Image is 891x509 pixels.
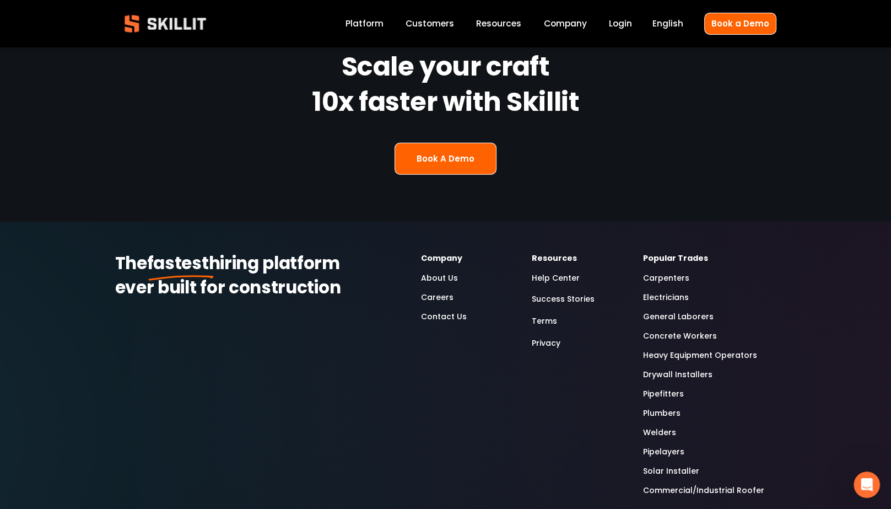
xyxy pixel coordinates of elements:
a: Concrete Workers [643,330,717,342]
a: Company [544,17,587,31]
a: Commercial/Industrial Roofer [643,484,764,497]
a: General Laborers [643,310,714,323]
a: Help Center [532,272,580,285]
strong: fastest [147,250,209,280]
a: Welders [643,426,676,439]
a: Terms [532,314,557,329]
a: About Us [421,272,458,285]
a: Electricians [643,291,689,304]
a: Plumbers [643,407,681,420]
a: Pipefitters [643,388,684,400]
a: Platform [345,17,383,31]
strong: hiring platform ever built for construction [115,250,344,304]
a: Privacy [532,336,560,351]
a: Solar Installer [643,465,699,478]
a: Heavy Equipment Operators [643,349,757,362]
a: Drywall Installers [643,368,712,381]
a: Careers [421,291,453,304]
a: Login [609,17,632,31]
strong: Popular Trades [643,252,708,266]
a: Book A Demo [395,143,497,175]
span: Resources [476,17,521,30]
iframe: Intercom live chat [854,472,880,498]
a: Success Stories [532,292,595,307]
strong: The [115,250,147,280]
a: Customers [406,17,454,31]
a: folder dropdown [476,17,521,31]
a: Book a Demo [704,13,776,34]
div: language picker [652,17,683,31]
strong: Scale your craft 10x faster with Skillit [312,46,579,127]
span: English [652,17,683,30]
a: Carpenters [643,272,689,285]
strong: Resources [532,252,577,266]
a: Pipelayers [643,446,684,458]
a: Contact Us [421,310,467,323]
strong: Company [421,252,462,266]
img: Skillit [115,7,215,40]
